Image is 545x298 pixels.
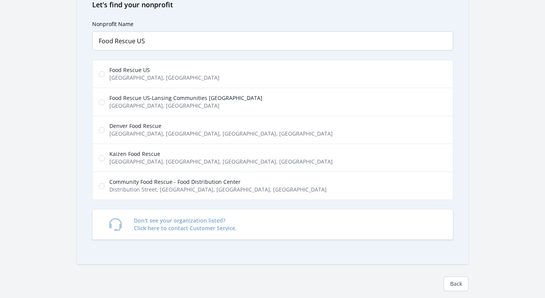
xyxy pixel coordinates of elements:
[109,102,262,110] span: [GEOGRAPHIC_DATA], [GEOGRAPHIC_DATA]
[444,277,469,291] a: Back
[99,127,105,133] input: Denver Food Rescue [GEOGRAPHIC_DATA], [GEOGRAPHIC_DATA], [GEOGRAPHIC_DATA], [GEOGRAPHIC_DATA]
[109,150,333,158] span: Kaizen Food Rescue
[109,178,327,186] span: Community Food Rescue - Food Distribution Center
[99,183,105,189] input: Community Food Rescue - Food Distribution Center Distribution Street, [GEOGRAPHIC_DATA], [GEOGRAP...
[92,20,133,28] label: Nonprofit Name
[109,186,327,193] span: Distribution Street, [GEOGRAPHIC_DATA], [GEOGRAPHIC_DATA], [GEOGRAPHIC_DATA]
[109,94,262,102] span: Food Rescue US-Lansing Communities [GEOGRAPHIC_DATA]
[109,130,333,138] span: [GEOGRAPHIC_DATA], [GEOGRAPHIC_DATA], [GEOGRAPHIC_DATA], [GEOGRAPHIC_DATA]
[109,74,220,82] span: [GEOGRAPHIC_DATA], [GEOGRAPHIC_DATA]
[134,217,237,232] p: Don't see your organization listed? Click here to contact Customer Service.
[109,158,333,165] span: [GEOGRAPHIC_DATA], [GEOGRAPHIC_DATA], [GEOGRAPHIC_DATA], [GEOGRAPHIC_DATA]
[99,99,105,105] input: Food Rescue US-Lansing Communities [GEOGRAPHIC_DATA] [GEOGRAPHIC_DATA], [GEOGRAPHIC_DATA]
[99,155,105,161] input: Kaizen Food Rescue [GEOGRAPHIC_DATA], [GEOGRAPHIC_DATA], [GEOGRAPHIC_DATA], [GEOGRAPHIC_DATA]
[109,66,220,74] span: Food Rescue US
[99,71,105,77] input: Food Rescue US [GEOGRAPHIC_DATA], [GEOGRAPHIC_DATA]
[92,209,453,240] a: Don't see your organization listed?Click here to contact Customer Service.
[109,122,333,130] span: Denver Food Rescue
